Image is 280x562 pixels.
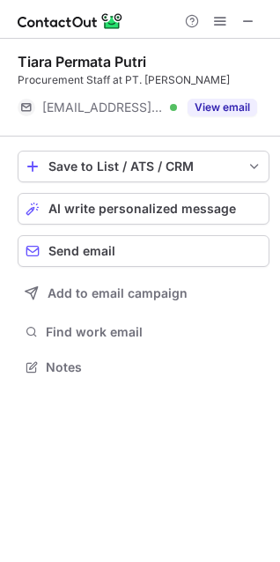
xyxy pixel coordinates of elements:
button: Find work email [18,320,269,344]
span: Notes [46,359,262,375]
span: Add to email campaign [48,286,188,300]
button: AI write personalized message [18,193,269,225]
span: AI write personalized message [48,202,236,216]
button: Send email [18,235,269,267]
div: Save to List / ATS / CRM [48,159,239,174]
button: save-profile-one-click [18,151,269,182]
button: Notes [18,355,269,380]
button: Add to email campaign [18,277,269,309]
img: ContactOut v5.3.10 [18,11,123,32]
span: Send email [48,244,115,258]
span: Find work email [46,324,262,340]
